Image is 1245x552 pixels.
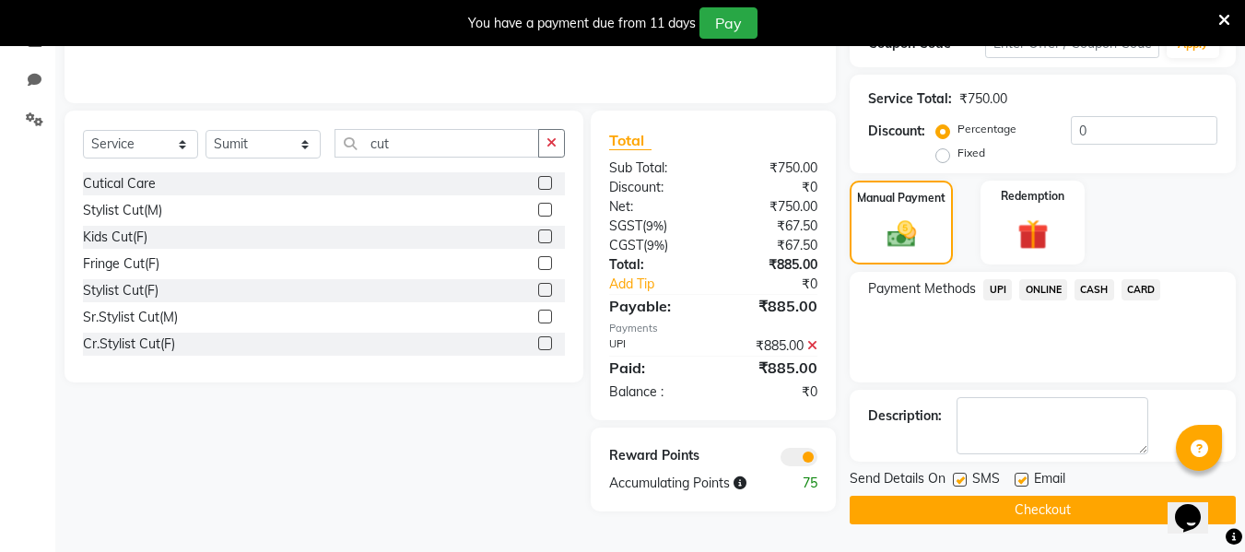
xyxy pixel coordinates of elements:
[609,321,817,336] div: Payments
[595,446,713,466] div: Reward Points
[335,129,539,158] input: Search or Scan
[713,357,831,379] div: ₹885.00
[609,237,643,253] span: CGST
[83,228,147,247] div: Kids Cut(F)
[857,190,945,206] label: Manual Payment
[595,255,713,275] div: Total:
[595,178,713,197] div: Discount:
[83,174,156,194] div: Cutical Care
[1019,279,1067,300] span: ONLINE
[595,275,733,294] a: Add Tip
[595,357,713,379] div: Paid:
[1168,478,1227,534] iframe: chat widget
[595,217,713,236] div: ( )
[1001,188,1064,205] label: Redemption
[83,201,162,220] div: Stylist Cut(M)
[595,336,713,356] div: UPI
[713,178,831,197] div: ₹0
[83,254,159,274] div: Fringe Cut(F)
[713,382,831,402] div: ₹0
[959,89,1007,109] div: ₹750.00
[734,275,832,294] div: ₹0
[1008,216,1058,253] img: _gift.svg
[957,145,985,161] label: Fixed
[468,14,696,33] div: You have a payment due from 11 days
[957,121,1016,137] label: Percentage
[713,217,831,236] div: ₹67.50
[868,406,942,426] div: Description:
[609,217,642,234] span: SGST
[713,336,831,356] div: ₹885.00
[713,159,831,178] div: ₹750.00
[713,255,831,275] div: ₹885.00
[595,382,713,402] div: Balance :
[646,218,664,233] span: 9%
[713,197,831,217] div: ₹750.00
[772,474,831,493] div: 75
[850,469,945,492] span: Send Details On
[647,238,664,253] span: 9%
[83,281,159,300] div: Stylist Cut(F)
[595,295,713,317] div: Payable:
[1034,469,1065,492] span: Email
[83,308,178,327] div: Sr.Stylist Cut(M)
[850,496,1236,524] button: Checkout
[595,159,713,178] div: Sub Total:
[1122,279,1161,300] span: CARD
[878,217,925,251] img: _cash.svg
[868,122,925,141] div: Discount:
[595,197,713,217] div: Net:
[609,131,652,150] span: Total
[595,236,713,255] div: ( )
[713,236,831,255] div: ₹67.50
[972,469,1000,492] span: SMS
[983,279,1012,300] span: UPI
[868,279,976,299] span: Payment Methods
[699,7,758,39] button: Pay
[868,89,952,109] div: Service Total:
[83,335,175,354] div: Cr.Stylist Cut(F)
[1075,279,1114,300] span: CASH
[713,295,831,317] div: ₹885.00
[595,474,772,493] div: Accumulating Points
